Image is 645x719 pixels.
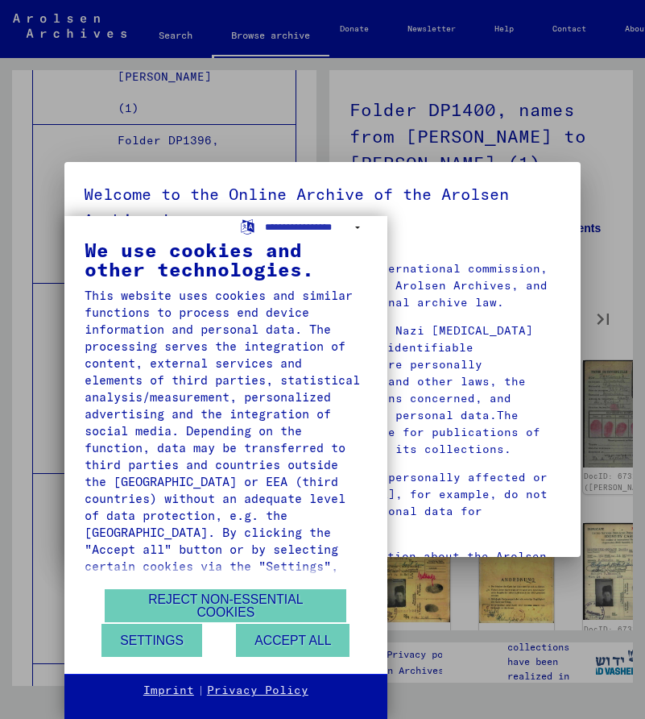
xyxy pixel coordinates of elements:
[207,683,308,699] a: Privacy Policy
[105,589,346,622] button: Reject non-essential cookies
[101,624,202,657] button: Settings
[85,287,367,659] div: This website uses cookies and similar functions to process end device information and personal da...
[236,624,349,657] button: Accept all
[143,683,194,699] a: Imprint
[85,240,367,279] div: We use cookies and other technologies.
